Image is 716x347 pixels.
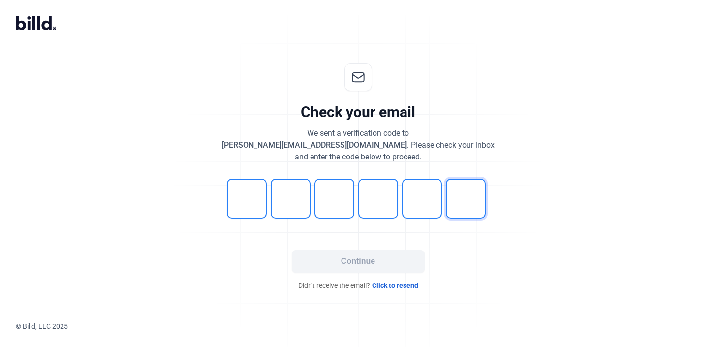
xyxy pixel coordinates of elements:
div: © Billd, LLC 2025 [16,321,716,331]
div: Didn't receive the email? [211,281,506,290]
span: [PERSON_NAME][EMAIL_ADDRESS][DOMAIN_NAME] [222,140,407,150]
button: Continue [292,250,425,273]
div: We sent a verification code to . Please check your inbox and enter the code below to proceed. [222,127,495,163]
span: Click to resend [372,281,418,290]
div: Check your email [301,103,415,122]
